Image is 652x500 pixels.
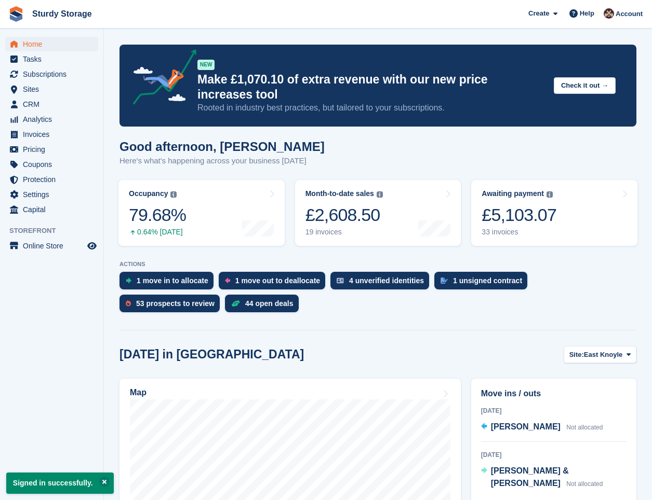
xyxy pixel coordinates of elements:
div: [DATE] [481,450,627,460]
span: Online Store [23,239,85,253]
p: Rooted in industry best practices, but tailored to your subscriptions. [197,102,545,114]
a: 4 unverified identities [330,272,434,295]
h1: Good afternoon, [PERSON_NAME] [119,140,325,154]
span: Not allocated [566,424,603,431]
a: menu [5,67,98,81]
span: Tasks [23,52,85,66]
img: prospect-51fa495bee0391a8d652442698ab0144808aea92771e9ea1ae160a38d050c398.svg [126,300,131,307]
a: Preview store [86,240,98,252]
div: [DATE] [481,406,627,415]
h2: [DATE] in [GEOGRAPHIC_DATA] [119,348,304,362]
div: Awaiting payment [482,189,544,198]
img: icon-info-grey-7440780725fd019a000dd9b08b2336e03edf1995a4989e88bcd33f0948082b44.svg [547,191,553,198]
div: £2,608.50 [305,204,383,226]
img: stora-icon-8386f47178a22dfd0bd8f6a31ec36ba5ce8667c1dd55bd0f319d3a0aa187defe.svg [8,6,24,22]
span: Pricing [23,142,85,157]
a: menu [5,202,98,217]
div: 33 invoices [482,228,556,237]
div: 1 unsigned contract [453,276,522,285]
a: menu [5,142,98,157]
a: [PERSON_NAME] Not allocated [481,421,603,434]
div: £5,103.07 [482,204,556,226]
span: Capital [23,202,85,217]
p: Signed in successfully. [6,473,114,494]
img: icon-info-grey-7440780725fd019a000dd9b08b2336e03edf1995a4989e88bcd33f0948082b44.svg [170,191,177,198]
a: menu [5,172,98,187]
span: Not allocated [566,480,603,488]
span: Account [616,9,643,19]
span: CRM [23,97,85,112]
a: menu [5,112,98,127]
p: Make £1,070.10 of extra revenue with our new price increases tool [197,72,545,102]
div: 79.68% [129,204,186,226]
h2: Move ins / outs [481,387,627,400]
span: Subscriptions [23,67,85,81]
p: Here's what's happening across your business [DATE] [119,155,325,167]
img: move_ins_to_allocate_icon-fdf77a2bb77ea45bf5b3d319d69a93e2d87916cf1d5bf7949dd705db3b84f3ca.svg [126,277,131,284]
div: 19 invoices [305,228,383,237]
span: Protection [23,172,85,187]
img: deal-1b604bf984904fb50ccaf53a9ad4b4a5d6e5aea283cecdc64d6e3604feb123c2.svg [231,300,240,307]
div: NEW [197,60,215,70]
span: Storefront [9,226,103,236]
div: 44 open deals [245,299,294,308]
a: Occupancy 79.68% 0.64% [DATE] [118,180,285,246]
img: Sue Cadwaladr [604,8,614,19]
span: Settings [23,187,85,202]
a: 1 move out to deallocate [219,272,330,295]
a: 1 unsigned contract [434,272,533,295]
a: menu [5,82,98,96]
a: 44 open deals [225,295,304,317]
a: menu [5,127,98,142]
button: Site: East Knoyle [564,346,636,363]
a: menu [5,52,98,66]
span: Invoices [23,127,85,142]
div: 1 move in to allocate [137,276,208,285]
span: [PERSON_NAME] [491,422,561,431]
a: Awaiting payment £5,103.07 33 invoices [471,180,637,246]
div: Month-to-date sales [305,189,374,198]
a: [PERSON_NAME] & [PERSON_NAME] Not allocated [481,465,627,491]
a: menu [5,97,98,112]
h2: Map [130,388,147,397]
span: Create [528,8,549,19]
a: 53 prospects to review [119,295,225,317]
a: 1 move in to allocate [119,272,219,295]
span: Analytics [23,112,85,127]
img: move_outs_to_deallocate_icon-f764333ba52eb49d3ac5e1228854f67142a1ed5810a6f6cc68b1a99e826820c5.svg [225,277,230,284]
div: 1 move out to deallocate [235,276,320,285]
a: menu [5,37,98,51]
div: 0.64% [DATE] [129,228,186,237]
a: menu [5,239,98,253]
div: 4 unverified identities [349,276,424,285]
span: East Knoyle [584,350,622,360]
button: Check it out → [554,77,616,94]
span: Home [23,37,85,51]
a: menu [5,157,98,172]
div: Occupancy [129,189,168,198]
p: ACTIONS [119,261,636,268]
span: Help [580,8,594,19]
img: contract_signature_icon-13c848040528278c33f63329250d36e43548de30e8caae1d1a13099fd9432cc5.svg [441,277,448,284]
div: 53 prospects to review [136,299,215,308]
span: [PERSON_NAME] & [PERSON_NAME] [491,466,569,488]
img: verify_identity-adf6edd0f0f0b5bbfe63781bf79b02c33cf7c696d77639b501bdc392416b5a36.svg [337,277,344,284]
span: Coupons [23,157,85,172]
span: Sites [23,82,85,96]
img: icon-info-grey-7440780725fd019a000dd9b08b2336e03edf1995a4989e88bcd33f0948082b44.svg [377,191,383,198]
a: menu [5,187,98,202]
a: Month-to-date sales £2,608.50 19 invoices [295,180,461,246]
span: Site: [569,350,584,360]
a: Sturdy Storage [28,5,96,22]
img: price-adjustments-announcement-icon-8257ccfd72463d97f412b2fc003d46551f7dbcb40ab6d574587a9cd5c0d94... [124,49,197,108]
